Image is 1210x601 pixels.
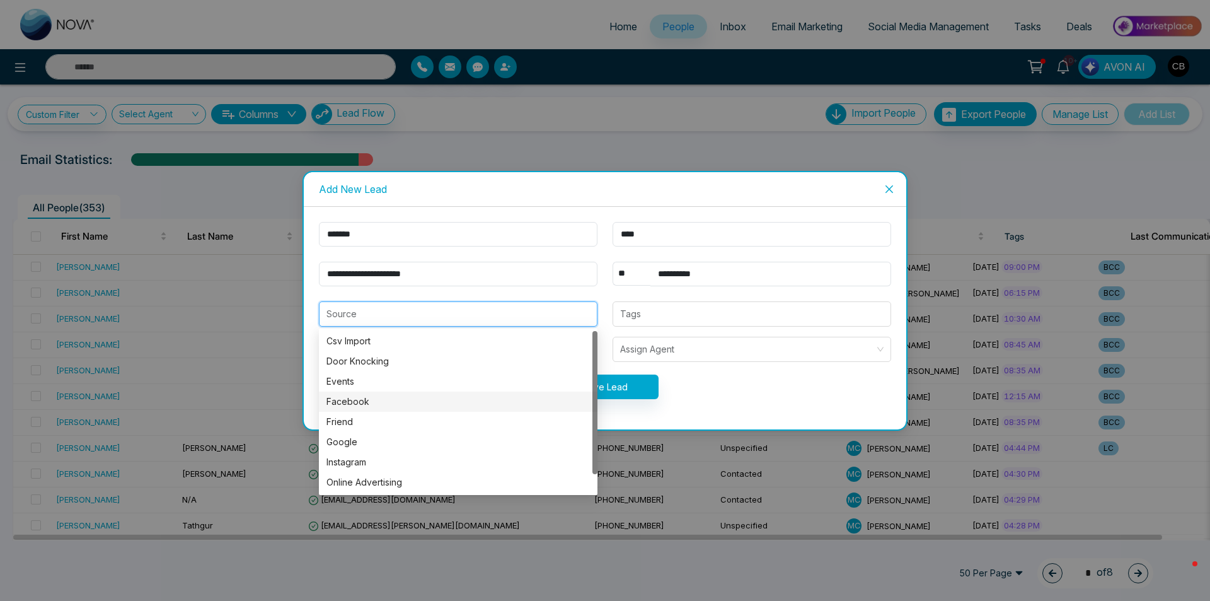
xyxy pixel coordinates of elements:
[326,455,590,469] div: Instagram
[319,331,597,351] div: Csv Import
[884,184,894,194] span: close
[1167,558,1197,588] iframe: Intercom live chat
[872,172,906,206] button: Close
[319,351,597,371] div: Door Knocking
[326,375,590,388] div: Events
[319,371,597,392] div: Events
[326,476,590,489] div: Online Advertising
[319,432,597,452] div: Google
[552,375,659,399] button: Save Lead
[319,392,597,412] div: Facebook
[319,472,597,493] div: Online Advertising
[319,412,597,432] div: Friend
[326,435,590,449] div: Google
[326,395,590,409] div: Facebook
[319,182,891,196] div: Add New Lead
[326,334,590,348] div: Csv Import
[326,415,590,429] div: Friend
[326,354,590,368] div: Door Knocking
[319,452,597,472] div: Instagram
